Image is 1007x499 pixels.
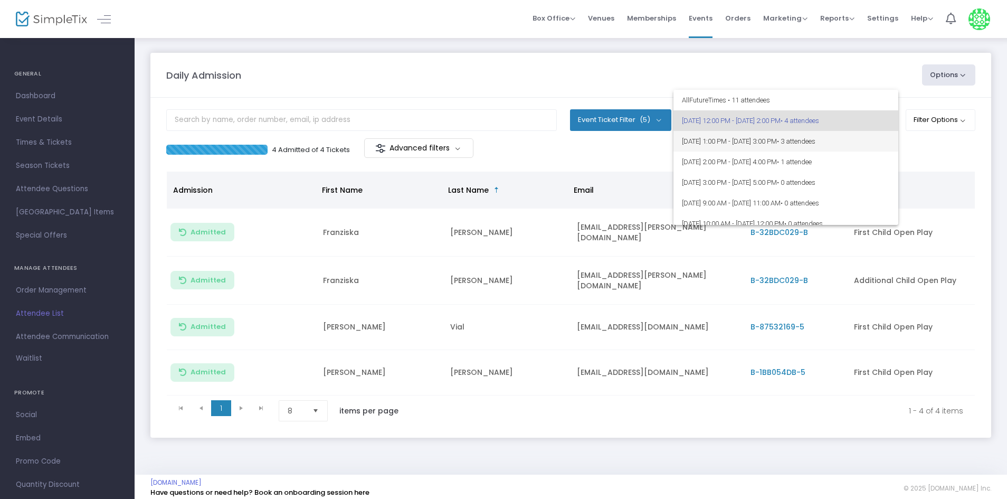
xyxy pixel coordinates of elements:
[777,137,815,145] span: • 3 attendees
[682,131,890,152] span: [DATE] 1:00 PM - [DATE] 3:00 PM
[682,193,890,213] span: [DATE] 9:00 AM - [DATE] 11:00 AM
[682,213,890,234] span: [DATE] 10:00 AM - [DATE] 12:00 PM
[781,199,819,207] span: • 0 attendees
[682,172,890,193] span: [DATE] 3:00 PM - [DATE] 5:00 PM
[777,158,812,166] span: • 1 attendee
[777,178,815,186] span: • 0 attendees
[682,90,890,110] span: All Future Times • 11 attendees
[682,152,890,172] span: [DATE] 2:00 PM - [DATE] 4:00 PM
[682,110,890,131] span: [DATE] 12:00 PM - [DATE] 2:00 PM
[784,220,823,228] span: • 0 attendees
[781,117,819,125] span: • 4 attendees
